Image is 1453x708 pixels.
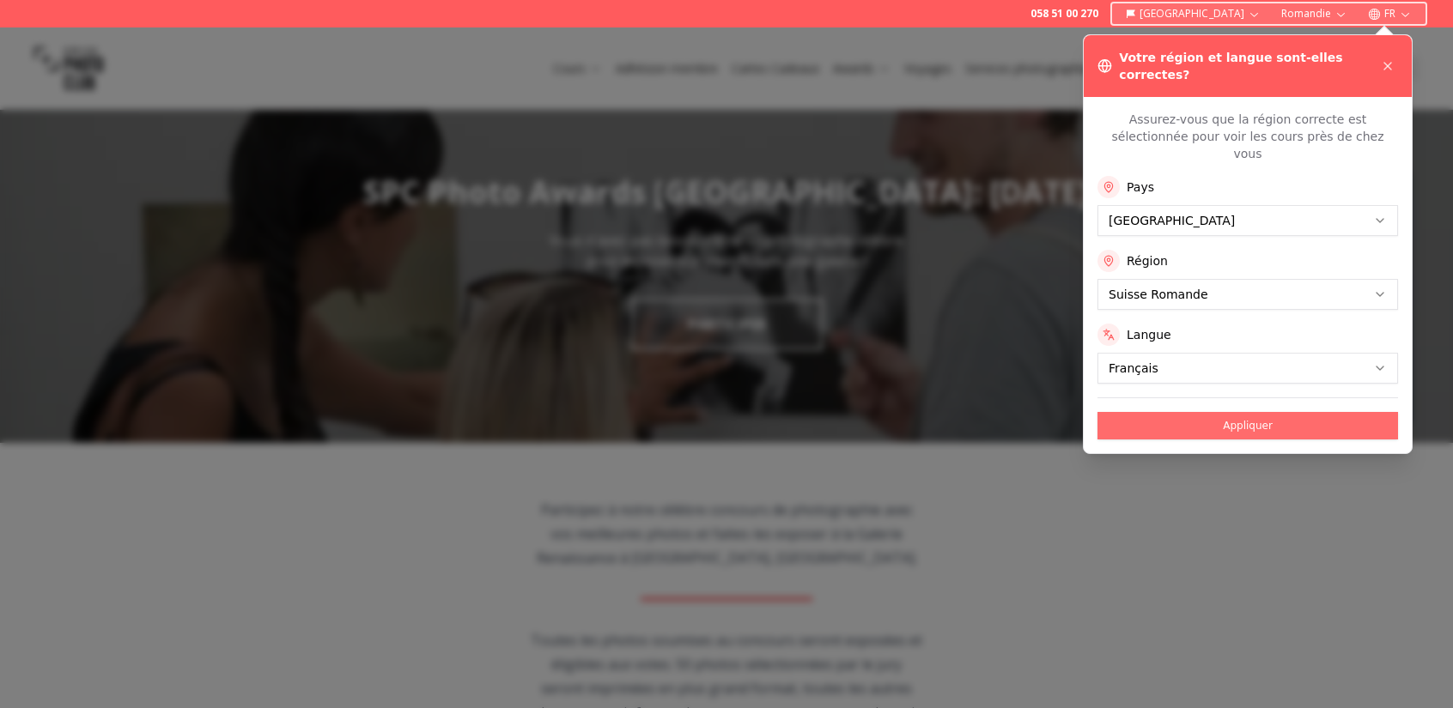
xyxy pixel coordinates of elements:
button: Romandie [1274,3,1354,24]
button: Appliquer [1097,412,1398,439]
label: Pays [1127,179,1154,196]
p: Assurez-vous que la région correcte est sélectionnée pour voir les cours près de chez vous [1097,111,1398,162]
a: 058 51 00 270 [1030,7,1098,21]
h3: Votre région et langue sont-elles correctes? [1119,49,1377,83]
label: Langue [1127,326,1171,343]
button: FR [1361,3,1419,24]
button: [GEOGRAPHIC_DATA] [1119,3,1268,24]
label: Région [1127,252,1168,269]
